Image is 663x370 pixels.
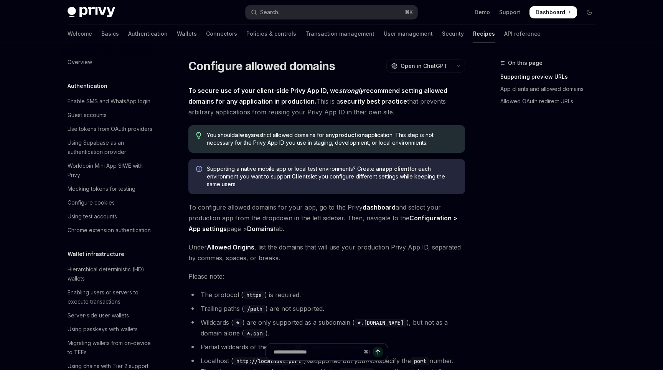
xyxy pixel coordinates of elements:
[61,210,160,223] a: Using test accounts
[68,25,92,43] a: Welcome
[442,25,464,43] a: Security
[68,325,138,334] div: Using passkeys with wallets
[196,166,204,173] svg: Info
[244,305,266,313] code: /path
[61,322,160,336] a: Using passkeys with wallets
[274,344,361,360] input: Ask a question...
[61,55,160,69] a: Overview
[68,212,117,221] div: Using test accounts
[68,249,124,259] h5: Wallet infrastructure
[68,111,107,120] div: Guest accounts
[536,8,565,16] span: Dashboard
[188,202,465,234] span: To configure allowed domains for your app, go to the Privy and select your production app from th...
[292,173,311,180] strong: Clients
[246,5,417,19] button: Open search
[339,87,363,94] em: strongly
[384,25,433,43] a: User management
[61,159,160,182] a: Worldcoin Mini App SIWE with Privy
[61,286,160,309] a: Enabling users or servers to execute transactions
[504,25,541,43] a: API reference
[68,138,155,157] div: Using Supabase as an authentication provider
[247,225,274,233] strong: Domains
[61,263,160,286] a: Hierarchical deterministic (HD) wallets
[68,124,152,134] div: Use tokens from OAuth providers
[188,85,465,117] span: This is a that prevents arbitrary applications from reusing your Privy App ID in their own site.
[188,59,335,73] h1: Configure allowed domains
[61,196,160,210] a: Configure cookies
[500,95,602,107] a: Allowed OAuth redirect URLs
[499,8,520,16] a: Support
[246,25,296,43] a: Policies & controls
[508,58,543,68] span: On this page
[188,242,465,263] span: Under , list the domains that will use your production Privy App ID, separated by commas, spaces,...
[235,132,254,138] strong: always
[101,25,119,43] a: Basics
[207,131,457,147] span: You should restrict allowed domains for any application. This step is not necessary for the Privy...
[188,271,465,282] span: Please note:
[68,311,129,320] div: Server-side user wallets
[68,184,135,193] div: Mocking tokens for testing
[68,97,150,106] div: Enable SMS and WhatsApp login
[206,25,237,43] a: Connectors
[61,122,160,136] a: Use tokens from OAuth providers
[68,198,115,207] div: Configure cookies
[188,303,465,314] li: Trailing paths ( ) are not supported.
[243,291,265,299] code: https
[61,223,160,237] a: Chrome extension authentication
[128,25,168,43] a: Authentication
[305,25,374,43] a: Transaction management
[61,94,160,108] a: Enable SMS and WhatsApp login
[401,62,447,70] span: Open in ChatGPT
[373,347,383,357] button: Send message
[68,265,155,283] div: Hierarchical deterministic (HD) wallets
[68,81,107,91] h5: Authentication
[363,203,396,211] a: dashboard
[529,6,577,18] a: Dashboard
[196,132,201,139] svg: Tip
[583,6,595,18] button: Toggle dark mode
[177,25,197,43] a: Wallets
[68,58,92,67] div: Overview
[340,97,407,105] strong: security best practice
[188,289,465,300] li: The protocol ( ) is required.
[61,136,160,159] a: Using Supabase as an authentication provider
[382,165,409,172] a: app client
[68,7,115,18] img: dark logo
[335,132,365,138] strong: production
[355,319,407,327] code: *.[DOMAIN_NAME]
[61,108,160,122] a: Guest accounts
[61,336,160,359] a: Migrating wallets from on-device to TEEs
[473,25,495,43] a: Recipes
[68,226,151,235] div: Chrome extension authentication
[61,182,160,196] a: Mocking tokens for testing
[475,8,490,16] a: Demo
[61,309,160,322] a: Server-side user wallets
[207,165,457,188] span: Supporting a native mobile app or local test environments? Create an for each environment you wan...
[244,329,266,338] code: *.com
[188,317,465,339] li: Wildcards ( ) are only supported as a subdomain ( ), but not as a domain alone ( ).
[260,8,282,17] div: Search...
[405,9,413,15] span: ⌘ K
[386,59,452,73] button: Open in ChatGPT
[68,161,155,180] div: Worldcoin Mini App SIWE with Privy
[68,339,155,357] div: Migrating wallets from on-device to TEEs
[207,243,254,251] strong: Allowed Origins
[188,87,447,105] strong: To secure use of your client-side Privy App ID, we recommend setting allowed domains for any appl...
[500,71,602,83] a: Supporting preview URLs
[68,288,155,306] div: Enabling users or servers to execute transactions
[500,83,602,95] a: App clients and allowed domains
